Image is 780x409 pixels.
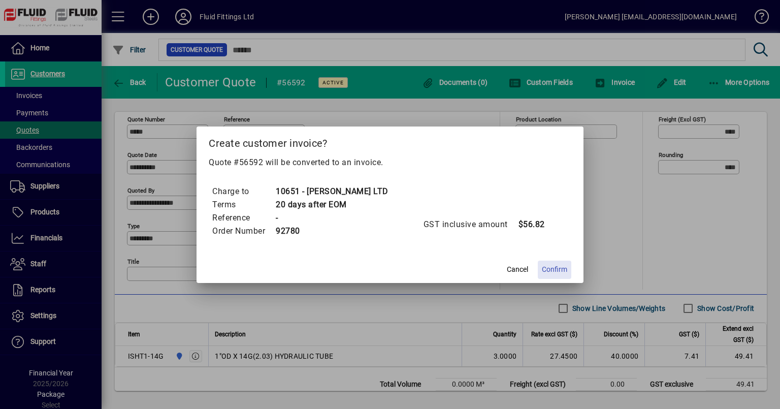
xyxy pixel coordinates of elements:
[212,211,275,225] td: Reference
[275,211,388,225] td: -
[212,198,275,211] td: Terms
[275,225,388,238] td: 92780
[212,225,275,238] td: Order Number
[275,198,388,211] td: 20 days after EOM
[507,264,528,275] span: Cancel
[209,156,571,169] p: Quote #56592 will be converted to an invoice.
[275,185,388,198] td: 10651 - [PERSON_NAME] LTD
[542,264,567,275] span: Confirm
[212,185,275,198] td: Charge to
[518,218,559,231] td: $56.82
[538,261,571,279] button: Confirm
[423,218,518,231] td: GST inclusive amount
[501,261,534,279] button: Cancel
[197,127,583,156] h2: Create customer invoice?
